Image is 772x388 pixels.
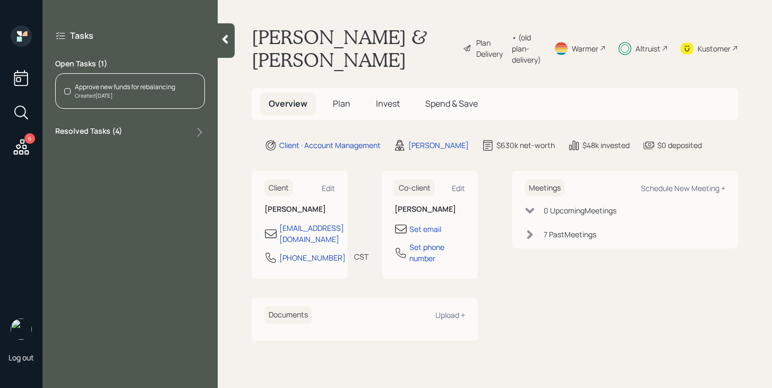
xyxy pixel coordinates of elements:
span: Invest [376,98,400,109]
div: Log out [8,352,34,363]
div: Altruist [636,43,661,54]
div: Created [DATE] [75,92,175,100]
div: Edit [452,183,465,193]
span: Plan [333,98,350,109]
div: Set email [409,223,441,235]
div: Upload + [435,310,465,320]
div: $48k invested [582,140,630,151]
h6: Client [264,179,293,197]
img: michael-russo-headshot.png [11,318,32,340]
h6: [PERSON_NAME] [394,205,465,214]
div: [EMAIL_ADDRESS][DOMAIN_NAME] [279,222,344,245]
h6: [PERSON_NAME] [264,205,335,214]
div: CST [354,251,368,262]
div: • (old plan-delivery) [512,32,541,65]
div: $0 deposited [657,140,702,151]
label: Resolved Tasks ( 4 ) [55,126,122,139]
label: Tasks [70,30,93,41]
div: Schedule New Meeting + [641,183,725,193]
h6: Co-client [394,179,435,197]
div: Warmer [572,43,598,54]
div: Set phone number [409,242,465,264]
span: Spend & Save [425,98,478,109]
div: [PHONE_NUMBER] [279,252,346,263]
h6: Documents [264,306,312,324]
div: $630k net-worth [496,140,555,151]
div: Edit [322,183,335,193]
div: 0 Upcoming Meeting s [544,205,616,216]
h1: [PERSON_NAME] & [PERSON_NAME] [252,25,454,71]
h6: Meetings [525,179,565,197]
div: Client · Account Management [279,140,381,151]
div: Kustomer [698,43,731,54]
div: Plan Delivery [476,37,507,59]
div: 7 Past Meeting s [544,229,596,240]
div: [PERSON_NAME] [408,140,469,151]
label: Open Tasks ( 1 ) [55,58,205,69]
span: Overview [269,98,307,109]
div: Approve new funds for rebalancing [75,82,175,92]
div: 6 [24,133,35,144]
